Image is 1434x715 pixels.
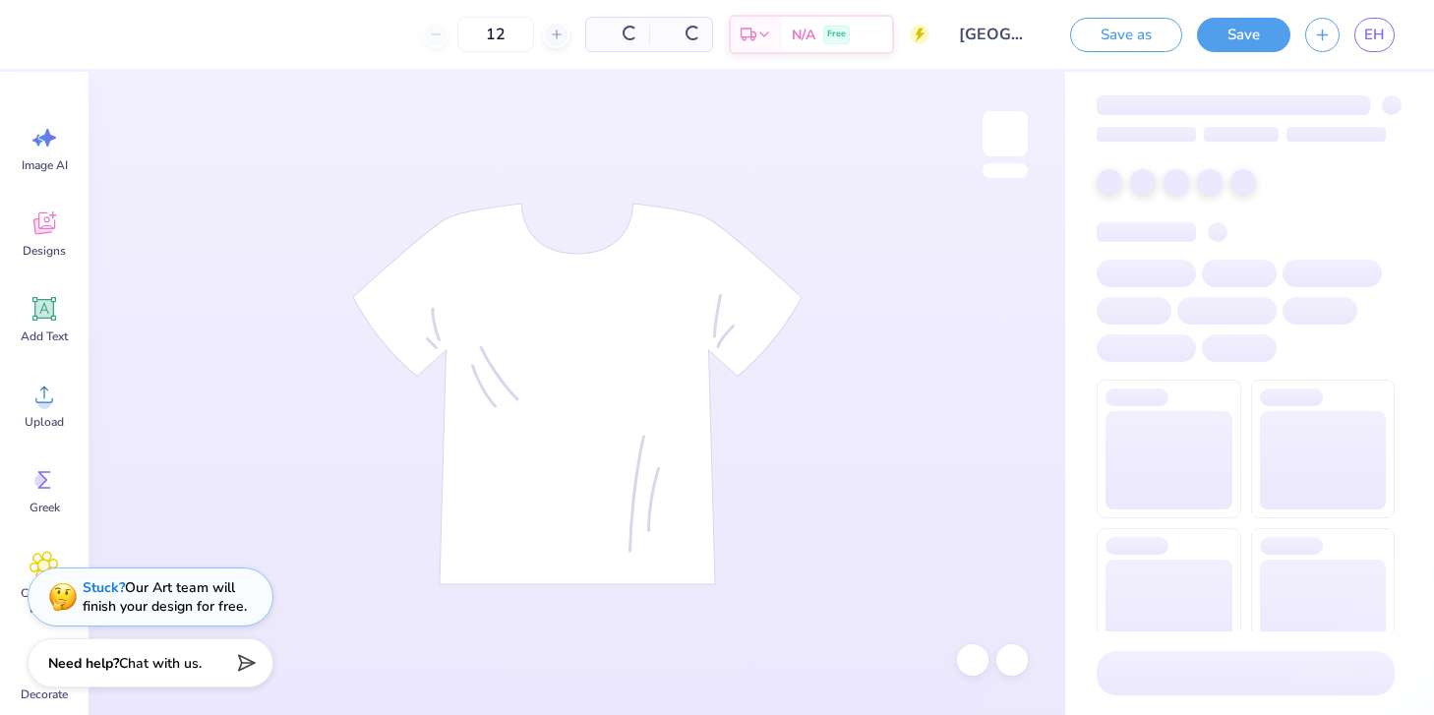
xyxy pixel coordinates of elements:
[1354,18,1395,52] a: EH
[827,28,846,41] span: Free
[1197,18,1290,52] button: Save
[12,585,77,617] span: Clipart & logos
[23,243,66,259] span: Designs
[1364,24,1385,46] span: EH
[1070,18,1182,52] button: Save as
[792,25,815,45] span: N/A
[21,328,68,344] span: Add Text
[119,654,202,673] span: Chat with us.
[22,157,68,173] span: Image AI
[30,500,60,515] span: Greek
[457,17,534,52] input: – –
[944,15,1041,54] input: Untitled Design
[48,654,119,673] strong: Need help?
[25,414,64,430] span: Upload
[352,203,803,585] img: tee-skeleton.svg
[21,686,68,702] span: Decorate
[83,578,247,616] div: Our Art team will finish your design for free.
[83,578,125,597] strong: Stuck?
